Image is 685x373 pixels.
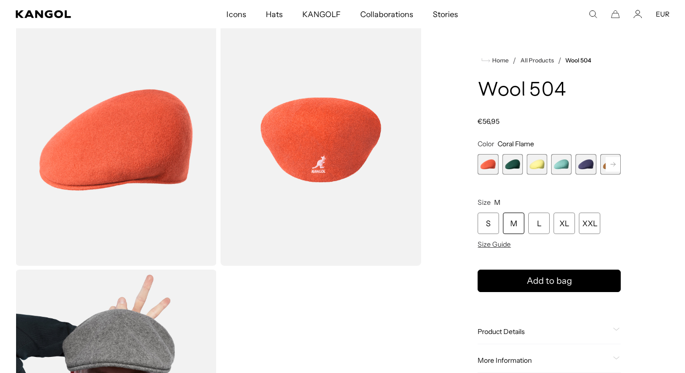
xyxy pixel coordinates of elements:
[633,10,642,19] a: Account
[478,327,609,336] span: Product Details
[478,80,621,101] h1: Wool 504
[600,154,621,175] label: Rustic Caramel
[554,55,561,66] li: /
[551,154,572,175] div: 4 of 21
[221,14,422,266] img: color-coral-flame
[589,10,597,19] summary: Search here
[478,270,621,292] button: Add to bag
[478,139,494,148] span: Color
[503,213,524,234] div: M
[16,14,217,266] img: color-coral-flame
[575,154,596,175] label: Hazy Indigo
[478,154,498,175] label: Coral Flame
[600,154,621,175] div: 6 of 21
[551,154,572,175] label: Aquatic
[481,56,509,65] a: Home
[579,213,600,234] div: XXL
[528,213,550,234] div: L
[520,57,554,64] a: All Products
[656,10,669,19] button: EUR
[478,198,491,207] span: Size
[478,117,500,126] span: €56,95
[575,154,596,175] div: 5 of 21
[478,154,498,175] div: 1 of 21
[478,213,499,234] div: S
[509,55,516,66] li: /
[478,240,511,249] span: Size Guide
[478,55,621,66] nav: breadcrumbs
[494,198,500,207] span: M
[565,57,591,64] a: Wool 504
[527,154,547,175] label: Butter Chiffon
[527,154,547,175] div: 3 of 21
[16,10,150,18] a: Kangol
[478,356,609,365] span: More Information
[502,154,523,175] label: Deep Emerald
[502,154,523,175] div: 2 of 21
[498,139,534,148] span: Coral Flame
[527,275,572,288] span: Add to bag
[490,57,509,64] span: Home
[611,10,620,19] button: Cart
[554,213,575,234] div: XL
